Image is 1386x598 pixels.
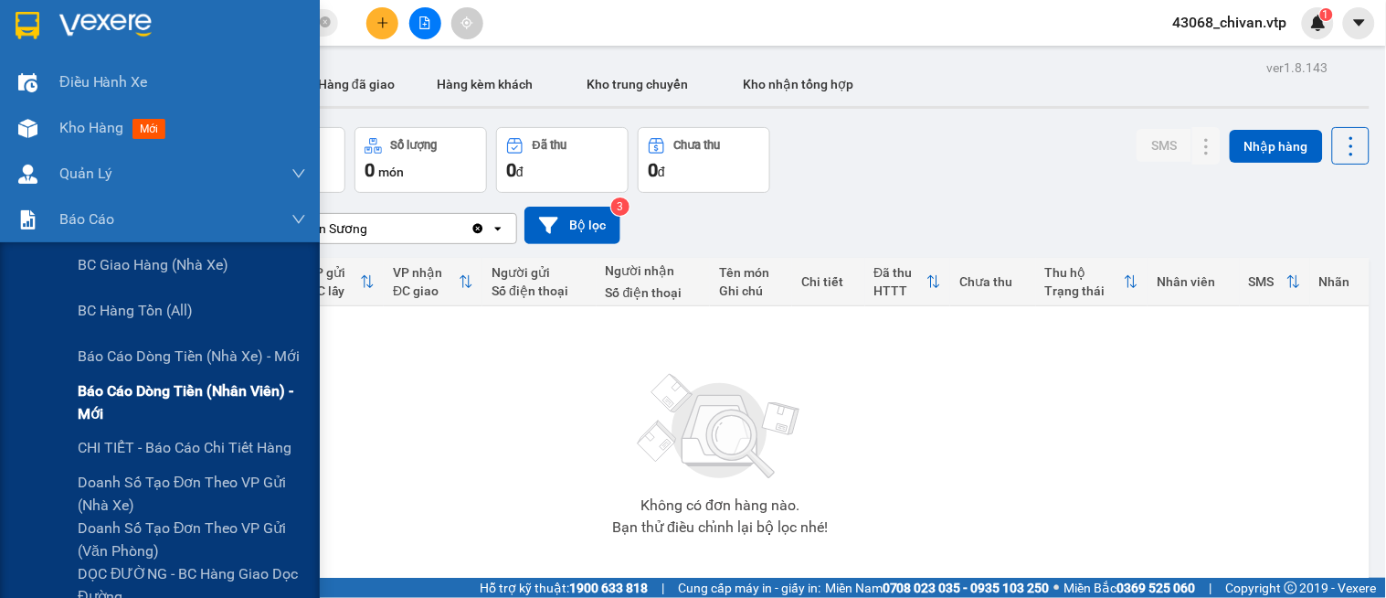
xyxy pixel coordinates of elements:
[1320,8,1333,21] sup: 1
[308,265,361,280] div: VP gửi
[366,7,398,39] button: plus
[629,363,811,491] img: svg+xml;base64,PHN2ZyBjbGFzcz0ibGlzdC1wbHVnX19zdmciIHhtbG5zPSJodHRwOi8vd3d3LnczLm9yZy8yMDAwL3N2Zy...
[524,207,620,244] button: Bộ lọc
[496,127,629,193] button: Đã thu0đ
[611,198,630,216] sup: 3
[1064,578,1196,598] span: Miền Bắc
[59,162,112,185] span: Quản Lý
[492,265,587,280] div: Người gửi
[569,581,648,595] strong: 1900 633 818
[78,299,193,322] span: BC hàng tồn (all)
[612,520,828,535] div: Bạn thử điều chỉnh lại bộ lọc nhé!
[78,345,300,368] span: Báo cáo dòng tiền (nhà xe) - mới
[451,7,483,39] button: aim
[1230,130,1323,163] button: Nhập hàng
[587,77,689,91] span: Kho trung chuyển
[391,139,438,152] div: Số lượng
[78,471,306,517] span: Doanh số tạo đơn theo VP gửi (nhà xe)
[1036,258,1148,306] th: Toggle SortBy
[18,119,37,138] img: warehouse-icon
[1045,283,1124,298] div: Trạng thái
[874,265,927,280] div: Đã thu
[744,77,854,91] span: Kho nhận tổng hợp
[320,15,331,32] span: close-circle
[18,165,37,184] img: warehouse-icon
[865,258,951,306] th: Toggle SortBy
[393,265,459,280] div: VP nhận
[533,139,566,152] div: Đã thu
[418,16,431,29] span: file-add
[1137,129,1191,162] button: SMS
[320,16,331,27] span: close-circle
[303,62,409,106] button: Hàng đã giao
[1210,578,1212,598] span: |
[825,578,1050,598] span: Miền Nam
[1117,581,1196,595] strong: 0369 525 060
[291,219,367,238] div: PV An Sương
[354,127,487,193] button: Số lượng0món
[1249,274,1286,289] div: SMS
[132,119,165,139] span: mới
[719,265,783,280] div: Tên món
[409,7,441,39] button: file-add
[874,283,927,298] div: HTTT
[299,258,385,306] th: Toggle SortBy
[1310,15,1327,31] img: icon-new-feature
[606,263,702,278] div: Người nhận
[678,578,820,598] span: Cung cấp máy in - giấy in:
[460,16,473,29] span: aim
[1157,274,1231,289] div: Nhân viên
[1319,274,1360,289] div: Nhãn
[658,165,665,179] span: đ
[308,283,361,298] div: ĐC lấy
[516,165,524,179] span: đ
[1267,58,1328,78] div: ver 1.8.143
[491,221,505,236] svg: open
[1343,7,1375,39] button: caret-down
[384,258,482,306] th: Toggle SortBy
[883,581,1050,595] strong: 0708 023 035 - 0935 103 250
[1159,11,1302,34] span: 43068_chivan.vtp
[369,219,371,238] input: Selected PV An Sương.
[471,221,485,236] svg: Clear value
[378,165,404,179] span: món
[638,127,770,193] button: Chưa thu0đ
[1054,584,1060,592] span: ⚪️
[59,70,148,93] span: Điều hành xe
[959,274,1027,289] div: Chưa thu
[480,578,648,598] span: Hỗ trợ kỹ thuật:
[648,159,658,181] span: 0
[1240,258,1310,306] th: Toggle SortBy
[78,436,291,459] span: CHI TIẾT - Báo cáo chi tiết hàng
[506,159,516,181] span: 0
[674,139,721,152] div: Chưa thu
[1323,8,1329,21] span: 1
[18,73,37,92] img: warehouse-icon
[801,274,855,289] div: Chi tiết
[492,283,587,298] div: Số điện thoại
[661,578,664,598] span: |
[437,77,533,91] span: Hàng kèm khách
[78,517,306,562] span: Doanh số tạo đơn theo VP gửi (văn phòng)
[18,210,37,230] img: solution-icon
[1045,265,1124,280] div: Thu hộ
[393,283,459,298] div: ĐC giao
[719,283,783,298] div: Ghi chú
[1285,582,1297,594] span: copyright
[291,166,306,181] span: down
[376,16,389,29] span: plus
[1351,15,1368,31] span: caret-down
[59,119,123,136] span: Kho hàng
[59,208,114,230] span: Báo cáo
[78,253,228,276] span: BC giao hàng (nhà xe)
[78,379,306,425] span: Báo cáo dòng tiền (nhân viên) - mới
[365,159,375,181] span: 0
[606,285,702,300] div: Số điện thoại
[291,212,306,227] span: down
[16,12,39,39] img: logo-vxr
[640,498,799,513] div: Không có đơn hàng nào.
